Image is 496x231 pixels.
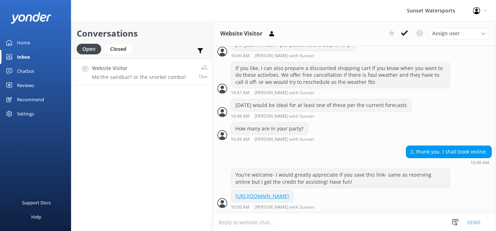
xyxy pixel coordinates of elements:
div: Reviews [17,78,34,92]
div: Oct 01 2025 09:49am (UTC -05:00) America/Cancun [231,136,337,142]
span: [PERSON_NAME] with Sunset [255,137,314,142]
a: [URL][DOMAIN_NAME] [235,193,289,199]
div: Oct 01 2025 09:47am (UTC -05:00) America/Cancun [231,90,450,95]
div: 2, thank you. I shall book online. [406,146,491,158]
a: Closed [105,45,135,53]
strong: 10:46 AM [231,54,250,58]
h3: Website Visitor [220,29,262,38]
span: Oct 01 2025 09:41am (UTC -05:00) America/Cancun [198,74,207,80]
div: Oct 01 2025 09:50am (UTC -05:00) America/Cancun [231,204,337,210]
span: Assign user [432,29,460,37]
div: You're welcome- I would greatly appreciate if you save this link- same as reserving online but I ... [231,169,450,188]
div: Inbox [17,50,30,64]
div: Oct 01 2025 09:49am (UTC -05:00) America/Cancun [406,160,492,165]
div: Chatbot [17,64,34,78]
div: If you like, I can also prepare a discounted shopping cart if you know when you want to do these ... [231,62,450,88]
div: [DATE] would be ideal for at least one of these per the current forecasts [231,99,411,111]
span: [PERSON_NAME] with Sunset [255,54,314,58]
a: Website VisitorMe:the sandbar? or the snorkel combo?15m [71,59,213,85]
span: [PERSON_NAME] with Sunset [255,205,314,210]
strong: 10:47 AM [231,91,250,95]
div: Oct 01 2025 09:48am (UTC -05:00) America/Cancun [231,113,411,119]
h2: Conversations [77,27,207,40]
div: Closed [105,44,132,54]
p: Me: the sandbar? or the snorkel combo? [92,74,186,80]
h4: Website Visitor [92,64,186,72]
img: yonder-white-logo.png [11,12,51,24]
span: [PERSON_NAME] with Sunset [255,114,314,119]
div: Settings [17,107,34,121]
div: Support Docs [22,195,51,210]
strong: 10:49 AM [470,161,489,165]
div: Assign User [429,28,489,39]
strong: 10:48 AM [231,114,250,119]
a: Open [77,45,105,53]
div: Open [77,44,101,54]
div: Recommend [17,92,44,107]
div: Oct 01 2025 09:46am (UTC -05:00) America/Cancun [231,53,355,58]
div: How many are in your party? [231,123,308,135]
div: Home [17,36,30,50]
strong: 10:49 AM [231,137,250,142]
span: [PERSON_NAME] with Sunset [255,91,314,95]
div: Help [31,210,41,224]
strong: 10:50 AM [231,205,250,210]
